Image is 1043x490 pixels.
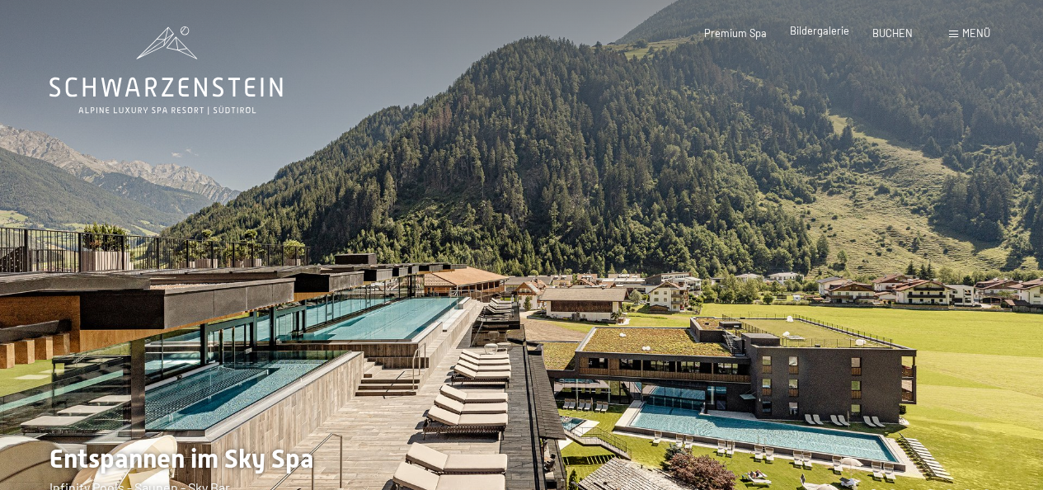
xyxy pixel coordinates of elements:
span: Menü [962,26,990,40]
a: Bildergalerie [790,24,849,37]
a: Premium Spa [704,26,767,40]
a: BUCHEN [872,26,913,40]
